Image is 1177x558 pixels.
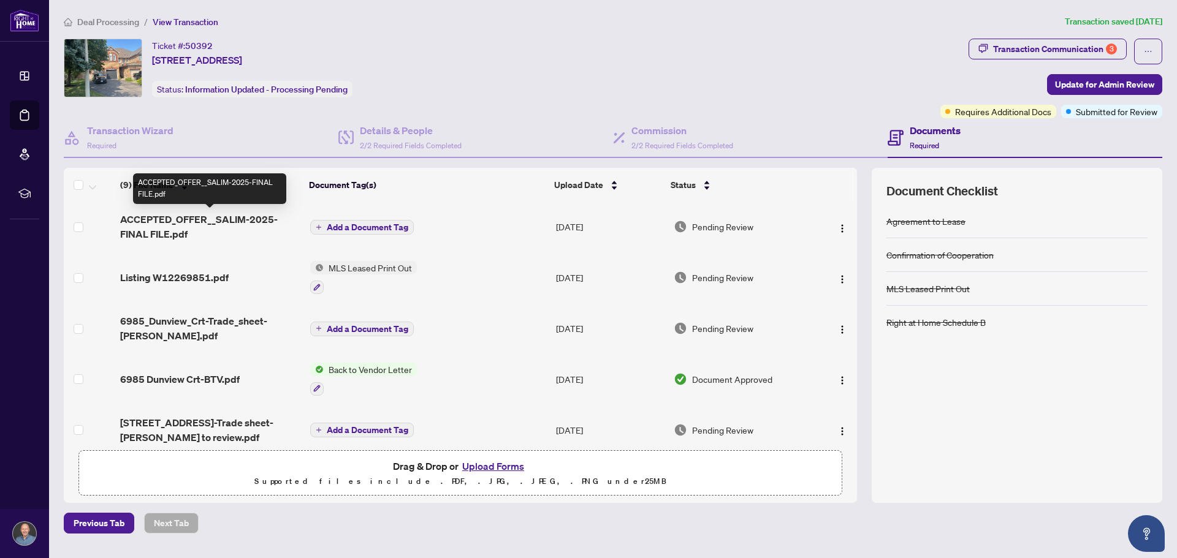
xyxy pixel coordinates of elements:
[153,17,218,28] span: View Transaction
[886,214,966,228] div: Agreement to Lease
[87,123,173,138] h4: Transaction Wizard
[120,178,173,192] span: (9) File Name
[832,420,852,440] button: Logo
[87,141,116,150] span: Required
[832,217,852,236] button: Logo
[886,183,998,200] span: Document Checklist
[886,248,994,262] div: Confirmation of Cooperation
[120,270,229,285] span: Listing W12269851.pdf
[327,223,408,232] span: Add a Document Tag
[120,415,300,445] span: [STREET_ADDRESS]-Trade sheet-[PERSON_NAME] to review.pdf
[152,39,213,53] div: Ticket #:
[1106,43,1117,55] div: 3
[1076,105,1157,118] span: Submitted for Review
[674,271,687,284] img: Document Status
[692,220,753,233] span: Pending Review
[13,522,36,545] img: Profile Icon
[674,423,687,437] img: Document Status
[459,458,528,474] button: Upload Forms
[837,426,847,436] img: Logo
[955,105,1051,118] span: Requires Additional Docs
[674,372,687,386] img: Document Status
[115,168,304,202] th: (9) File Name
[310,219,414,235] button: Add a Document Tag
[327,325,408,333] span: Add a Document Tag
[185,84,348,95] span: Information Updated - Processing Pending
[144,513,199,533] button: Next Tab
[64,18,72,26] span: home
[10,9,39,32] img: logo
[144,15,148,29] li: /
[79,451,842,496] span: Drag & Drop orUpload FormsSupported files include .PDF, .JPG, .JPEG, .PNG under25MB
[310,322,414,336] button: Add a Document Tag
[120,212,300,241] span: ACCEPTED_OFFER__SALIM-2025-FINAL FILE.pdf
[316,224,322,230] span: plus
[64,39,142,97] img: IMG-W12269851_1.jpg
[1047,74,1162,95] button: Update for Admin Review
[360,141,462,150] span: 2/2 Required Fields Completed
[832,268,852,287] button: Logo
[152,53,242,67] span: [STREET_ADDRESS]
[554,178,603,192] span: Upload Date
[832,369,852,389] button: Logo
[310,363,324,376] img: Status Icon
[549,168,666,202] th: Upload Date
[64,513,134,533] button: Previous Tab
[886,315,986,329] div: Right at Home Schedule B
[1128,515,1165,552] button: Open asap
[327,426,408,434] span: Add a Document Tag
[185,40,213,51] span: 50392
[310,363,417,396] button: Status IconBack to Vendor Letter
[310,320,414,336] button: Add a Document Tag
[692,322,753,335] span: Pending Review
[324,363,417,376] span: Back to Vendor Letter
[120,314,300,343] span: 6985_Dunview_Crt-Trade_sheet-[PERSON_NAME].pdf
[152,81,352,97] div: Status:
[692,423,753,437] span: Pending Review
[671,178,696,192] span: Status
[631,123,733,138] h4: Commission
[310,220,414,235] button: Add a Document Tag
[310,261,417,294] button: Status IconMLS Leased Print Out
[993,39,1117,59] div: Transaction Communication
[310,423,414,437] button: Add a Document Tag
[837,325,847,334] img: Logo
[837,375,847,385] img: Logo
[393,458,528,474] span: Drag & Drop or
[1055,75,1154,94] span: Update for Admin Review
[77,17,139,28] span: Deal Processing
[551,304,668,353] td: [DATE]
[74,513,124,533] span: Previous Tab
[969,39,1127,59] button: Transaction Communication3
[304,168,549,202] th: Document Tag(s)
[674,322,687,335] img: Document Status
[360,123,462,138] h4: Details & People
[1065,15,1162,29] article: Transaction saved [DATE]
[631,141,733,150] span: 2/2 Required Fields Completed
[310,261,324,274] img: Status Icon
[551,353,668,405] td: [DATE]
[674,220,687,233] img: Document Status
[316,427,322,433] span: plus
[832,319,852,338] button: Logo
[86,474,834,489] p: Supported files include .PDF, .JPG, .JPEG, .PNG under 25 MB
[316,325,322,331] span: plus
[324,261,417,274] span: MLS Leased Print Out
[133,173,286,204] div: ACCEPTED_OFFER__SALIM-2025-FINAL FILE.pdf
[910,123,961,138] h4: Documents
[310,422,414,438] button: Add a Document Tag
[692,372,772,386] span: Document Approved
[551,405,668,454] td: [DATE]
[551,202,668,251] td: [DATE]
[120,372,240,386] span: 6985 Dunview Crt-BTV.pdf
[910,141,939,150] span: Required
[837,274,847,284] img: Logo
[1144,47,1152,56] span: ellipsis
[886,282,970,295] div: MLS Leased Print Out
[666,168,812,202] th: Status
[837,224,847,233] img: Logo
[551,251,668,304] td: [DATE]
[692,271,753,284] span: Pending Review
